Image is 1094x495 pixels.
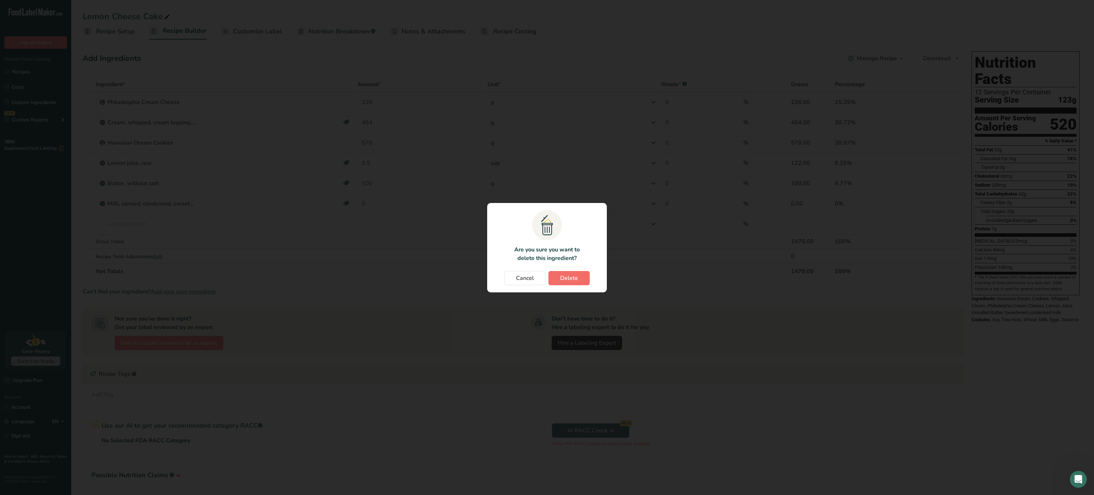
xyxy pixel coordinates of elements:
p: Are you sure you want to delete this ingredient? [510,245,584,262]
span: Delete [560,274,578,282]
button: Delete [548,271,590,285]
iframe: Intercom live chat [1070,471,1087,488]
span: Cancel [516,274,534,282]
button: Cancel [504,271,546,285]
